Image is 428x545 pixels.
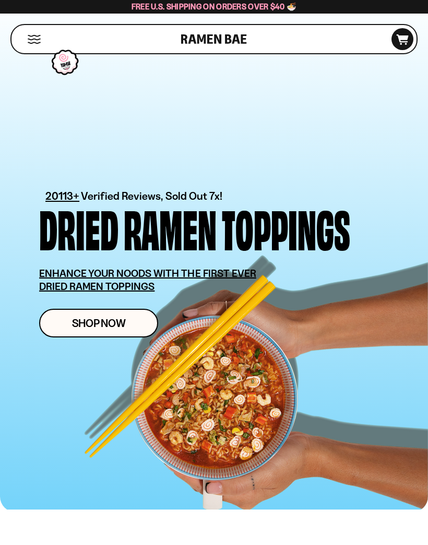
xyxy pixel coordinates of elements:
[45,188,79,204] span: 20113+
[39,309,158,337] a: Shop Now
[27,35,41,44] button: Mobile Menu Trigger
[72,318,126,329] span: Shop Now
[132,2,297,11] span: Free U.S. Shipping on Orders over $40 🍜
[222,204,350,251] div: Toppings
[39,204,118,251] div: Dried
[81,189,222,202] span: Verified Reviews, Sold Out 7x!
[124,204,217,251] div: Ramen
[39,267,256,293] u: ENHANCE YOUR NOODS WITH THE FIRST EVER DRIED RAMEN TOPPINGS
